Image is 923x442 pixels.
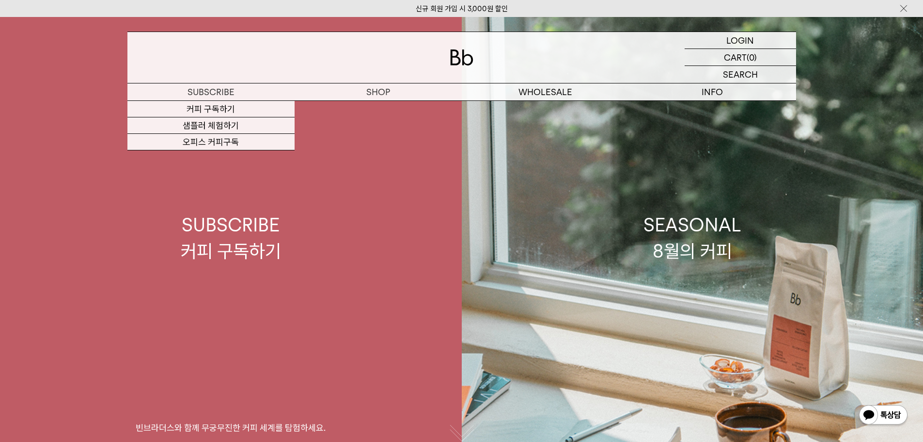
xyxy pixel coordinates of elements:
a: 신규 회원 가입 시 3,000원 할인 [416,4,508,13]
div: SUBSCRIBE 커피 구독하기 [181,212,281,263]
p: CART [724,49,747,65]
p: WHOLESALE [462,83,629,100]
a: 커피 구독하기 [127,101,295,117]
p: INFO [629,83,796,100]
div: SEASONAL 8월의 커피 [643,212,741,263]
a: CART (0) [685,49,796,66]
a: SUBSCRIBE [127,83,295,100]
p: (0) [747,49,757,65]
p: LOGIN [726,32,754,49]
img: 로고 [450,49,473,65]
img: 카카오톡 채널 1:1 채팅 버튼 [858,404,908,427]
p: SEARCH [723,66,758,83]
a: 샘플러 체험하기 [127,117,295,134]
a: 오피스 커피구독 [127,134,295,150]
a: LOGIN [685,32,796,49]
a: SHOP [295,83,462,100]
